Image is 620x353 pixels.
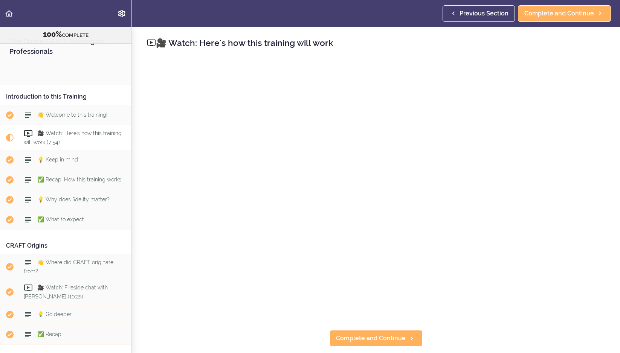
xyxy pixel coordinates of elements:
[5,9,14,18] svg: Back to course curriculum
[43,30,62,39] span: 100%
[24,285,108,299] span: 🎥 Watch: Fireside chat with [PERSON_NAME] (10:25)
[443,5,515,22] a: Previous Section
[147,37,605,49] h2: 🎥 Watch: Here's how this training will work
[37,331,61,337] span: ✅ Recap
[518,5,611,22] a: Complete and Continue
[37,216,84,222] span: ✅ What to expect
[24,259,113,274] span: 👋 Where did CRAFT originate from?
[9,30,122,40] div: COMPLETE
[460,9,509,18] span: Previous Section
[336,334,406,343] span: Complete and Continue
[24,130,122,145] span: 🎥 Watch: Here's how this training will work (7:54)
[147,61,605,318] iframe: Video Player
[37,112,107,118] span: 👋 Welcome to this training!
[37,176,121,183] span: ✅ Recap: How this training works
[330,330,423,347] a: Complete and Continue
[524,9,594,18] span: Complete and Continue
[37,311,72,317] span: 💡 Go deeper
[37,196,110,202] span: 💡 Why does fidelity matter?
[117,9,126,18] svg: Settings Menu
[37,157,78,163] span: 💡 Keep in mind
